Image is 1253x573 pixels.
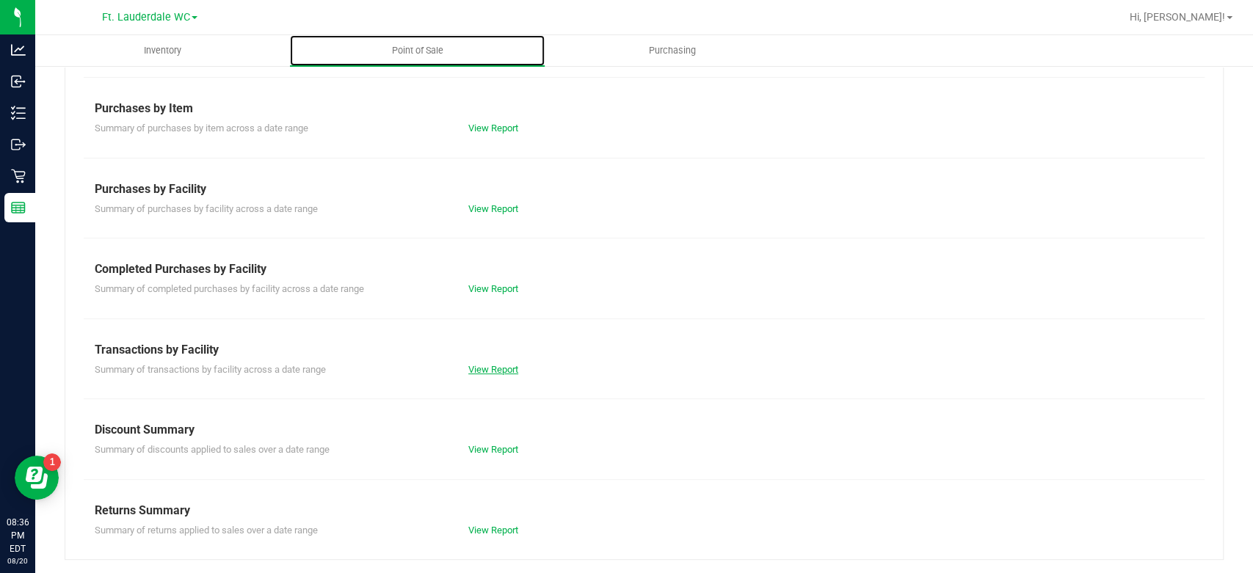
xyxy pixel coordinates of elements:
a: View Report [468,444,518,455]
iframe: Resource center [15,456,59,500]
span: Purchasing [629,44,716,57]
inline-svg: Retail [11,169,26,183]
inline-svg: Outbound [11,137,26,152]
a: View Report [468,123,518,134]
div: Completed Purchases by Facility [95,260,1194,278]
p: 08/20 [7,555,29,566]
span: Hi, [PERSON_NAME]! [1130,11,1225,23]
div: Returns Summary [95,502,1194,519]
span: Point of Sale [372,44,463,57]
a: View Report [468,203,518,214]
span: Summary of purchases by facility across a date range [95,203,318,214]
inline-svg: Inventory [11,106,26,120]
inline-svg: Inbound [11,74,26,89]
span: Summary of discounts applied to sales over a date range [95,444,330,455]
span: Summary of transactions by facility across a date range [95,364,326,375]
iframe: Resource center unread badge [43,453,61,471]
span: Summary of returns applied to sales over a date range [95,525,318,536]
p: 08:36 PM EDT [7,516,29,555]
div: Discount Summary [95,421,1194,439]
div: Transactions by Facility [95,341,1194,359]
a: Inventory [35,35,290,66]
div: Purchases by Facility [95,180,1194,198]
div: Purchases by Item [95,100,1194,117]
a: Point of Sale [290,35,545,66]
inline-svg: Reports [11,200,26,215]
a: View Report [468,283,518,294]
span: Summary of purchases by item across a date range [95,123,308,134]
span: Inventory [124,44,201,57]
a: Purchasing [545,35,799,66]
span: Ft. Lauderdale WC [102,11,190,23]
a: View Report [468,364,518,375]
a: View Report [468,525,518,536]
span: Summary of completed purchases by facility across a date range [95,283,364,294]
inline-svg: Analytics [11,43,26,57]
